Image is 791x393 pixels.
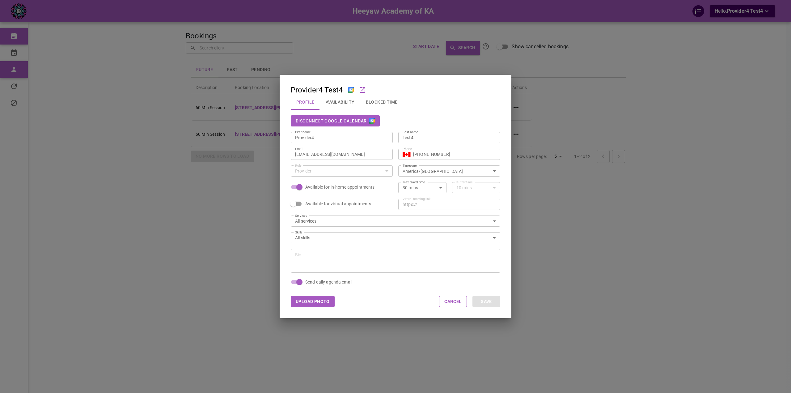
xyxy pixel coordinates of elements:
label: Phone [403,147,412,151]
button: Open [490,167,499,175]
label: First name [295,130,311,135]
label: Skills [295,230,302,235]
div: Provider4 Test4 [291,86,366,94]
label: Services [295,213,307,218]
button: Disconnect Google Calendar [291,115,380,126]
label: Last name [403,130,418,135]
label: Role [295,163,302,168]
button: Select country [403,150,411,159]
button: Profile [291,94,320,110]
span: Available for virtual appointments [305,201,371,207]
div: 10 mins [456,185,496,191]
button: Availability [320,94,360,110]
span: Available for in-home appointments [305,184,374,190]
div: Provider [295,168,388,174]
img: google-cal [369,118,375,124]
span: Send daily agenda email [305,279,352,285]
div: All skills [295,235,496,241]
label: Max travel time [403,180,425,185]
button: Cancel [439,296,467,307]
button: Upload Photo [291,296,335,307]
label: Timezone [403,163,417,168]
div: 30 mins [403,185,442,191]
label: Buffer time [456,180,473,185]
p: https:// [403,201,417,207]
input: +1 (702) 123-4567 [413,151,496,157]
div: All services [295,218,496,224]
label: Virtual meeting link [403,197,430,201]
img: Google Calendar connected [348,87,354,93]
a: Go to personal booking link [359,87,366,93]
button: Blocked Time [360,94,403,110]
label: Email [295,147,303,151]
